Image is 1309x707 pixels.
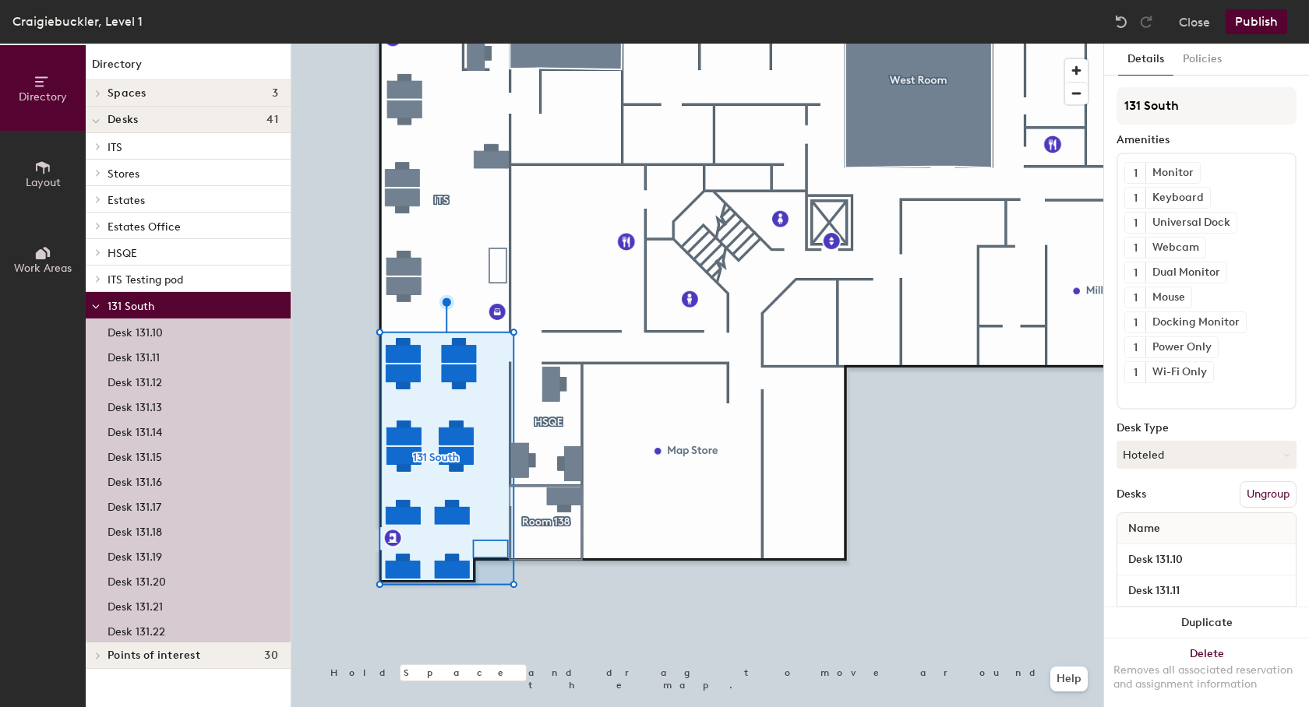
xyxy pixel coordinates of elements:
p: Desk 131.12 [108,371,162,389]
button: 1 [1125,312,1145,332]
span: Directory [19,90,67,104]
div: Universal Dock [1145,213,1237,233]
button: 1 [1125,362,1145,382]
button: DeleteRemoves all associated reservation and assignment information [1104,638,1309,707]
span: Points of interest [108,649,200,662]
span: 41 [266,114,278,126]
img: Redo [1138,14,1154,30]
button: 1 [1125,287,1145,308]
button: Ungroup [1240,481,1297,508]
button: 1 [1125,337,1145,357]
p: Desk 131.21 [108,596,163,614]
span: 1 [1134,165,1138,181]
span: Name [1120,515,1168,543]
span: 30 [264,649,278,662]
span: Stores [108,167,139,181]
div: Power Only [1145,337,1218,357]
p: Desk 131.13 [108,396,162,414]
button: Hoteled [1117,441,1297,469]
span: 1 [1134,190,1138,206]
button: 1 [1125,237,1145,258]
p: Desk 131.22 [108,621,165,638]
p: Desk 131.17 [108,496,161,514]
span: 131 South [108,300,154,313]
p: Desk 131.15 [108,446,162,464]
p: Desk 131.16 [108,471,162,489]
span: 1 [1134,265,1138,281]
span: ITS [108,141,122,154]
p: Desk 131.10 [108,322,163,339]
span: 1 [1134,290,1138,306]
span: Estates [108,194,145,207]
span: Estates Office [108,220,181,234]
div: Dual Monitor [1145,262,1226,283]
span: Spaces [108,87,146,100]
button: 1 [1125,262,1145,283]
span: 1 [1134,240,1138,256]
div: Mouse [1145,287,1191,308]
img: Undo [1113,14,1129,30]
span: 1 [1134,215,1138,231]
button: Duplicate [1104,607,1309,638]
button: 1 [1125,213,1145,233]
button: Details [1118,44,1173,76]
div: Desk Type [1117,422,1297,434]
span: Work Areas [14,262,72,275]
div: Desks [1117,488,1146,501]
p: Desk 131.19 [108,546,162,564]
span: HSQE [108,247,137,260]
div: Wi-Fi Only [1145,362,1213,382]
div: Removes all associated reservation and assignment information [1113,663,1300,691]
div: Craigiebuckler, Level 1 [12,12,143,31]
span: 1 [1134,339,1138,356]
p: Desk 131.18 [108,521,162,539]
button: Help [1050,667,1088,691]
input: Unnamed desk [1120,580,1293,602]
span: Layout [26,176,61,189]
div: Amenities [1117,134,1297,146]
input: Unnamed desk [1120,549,1293,571]
span: Desks [108,114,138,126]
h1: Directory [86,56,291,80]
p: Desk 131.11 [108,346,160,364]
button: 1 [1125,163,1145,183]
p: Desk 131.20 [108,571,166,589]
span: 1 [1134,364,1138,381]
div: Keyboard [1145,188,1210,208]
p: Desk 131.14 [108,421,162,439]
button: 1 [1125,188,1145,208]
div: Docking Monitor [1145,312,1246,332]
div: Webcam [1145,237,1205,258]
button: Publish [1226,9,1287,34]
span: 3 [272,87,278,100]
span: 1 [1134,315,1138,331]
div: Monitor [1145,163,1200,183]
button: Close [1179,9,1210,34]
button: Policies [1173,44,1231,76]
span: ITS Testing pod [108,273,183,287]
